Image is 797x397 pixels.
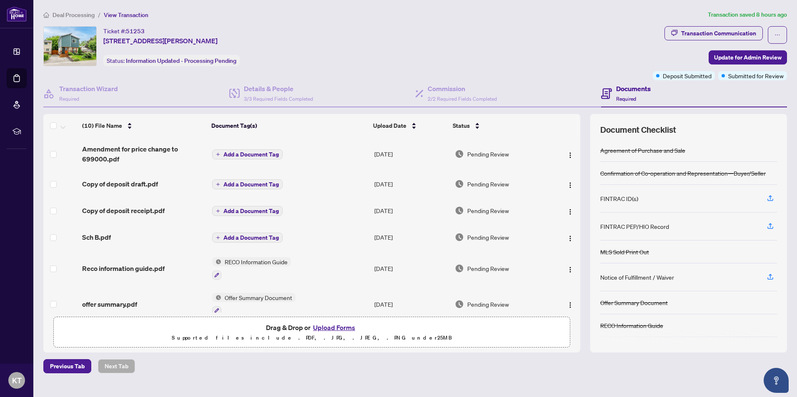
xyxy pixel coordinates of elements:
[43,359,91,373] button: Previous Tab
[244,96,313,102] span: 3/3 Required Fields Completed
[212,206,283,216] button: Add a Document Tag
[216,182,220,186] span: plus
[212,293,296,315] button: Status IconOffer Summary Document
[103,26,145,36] div: Ticket #:
[126,57,236,65] span: Information Updated - Processing Pending
[428,96,497,102] span: 2/2 Required Fields Completed
[98,359,135,373] button: Next Tab
[764,368,789,393] button: Open asap
[216,209,220,213] span: plus
[59,84,118,94] h4: Transaction Wizard
[467,179,509,189] span: Pending Review
[212,293,221,302] img: Status Icon
[564,262,577,275] button: Logo
[709,50,787,65] button: Update for Admin Review
[600,298,668,307] div: Offer Summary Document
[600,169,766,178] div: Confirmation of Co-operation and Representation—Buyer/Seller
[371,137,451,171] td: [DATE]
[212,232,283,243] button: Add a Document Tag
[564,231,577,244] button: Logo
[216,236,220,240] span: plus
[681,27,756,40] div: Transaction Communication
[774,32,780,38] span: ellipsis
[600,273,674,282] div: Notice of Fulfillment / Waiver
[223,235,279,241] span: Add a Document Tag
[371,171,451,197] td: [DATE]
[600,222,669,231] div: FINTRAC PEP/HIO Record
[453,121,470,130] span: Status
[82,179,158,189] span: Copy of deposit draft.pdf
[266,322,358,333] span: Drag & Drop or
[104,11,148,19] span: View Transaction
[455,264,464,273] img: Document Status
[223,181,279,187] span: Add a Document Tag
[212,179,283,189] button: Add a Document Tag
[98,10,100,20] li: /
[370,114,450,137] th: Upload Date
[59,333,565,343] p: Supported files include .PDF, .JPG, .JPEG, .PNG under 25 MB
[59,96,79,102] span: Required
[212,206,283,216] button: Add a Document Tag
[82,299,137,309] span: offer summary.pdf
[714,51,782,64] span: Update for Admin Review
[371,224,451,251] td: [DATE]
[53,11,95,19] span: Deal Processing
[664,26,763,40] button: Transaction Communication
[600,321,663,330] div: RECO Information Guide
[43,12,49,18] span: home
[567,152,574,159] img: Logo
[600,146,685,155] div: Agreement of Purchase and Sale
[50,360,85,373] span: Previous Tab
[455,206,464,215] img: Document Status
[567,182,574,189] img: Logo
[212,149,283,159] button: Add a Document Tag
[54,317,570,348] span: Drag & Drop orUpload FormsSupported files include .PDF, .JPG, .JPEG, .PNG under25MB
[455,300,464,309] img: Document Status
[467,264,509,273] span: Pending Review
[600,247,649,256] div: MLS Sold Print Out
[567,235,574,242] img: Logo
[564,204,577,217] button: Logo
[728,71,784,80] span: Submitted for Review
[208,114,370,137] th: Document Tag(s)
[564,177,577,191] button: Logo
[616,84,651,94] h4: Documents
[244,84,313,94] h4: Details & People
[455,233,464,242] img: Document Status
[564,147,577,161] button: Logo
[82,121,122,130] span: (10) File Name
[212,233,283,243] button: Add a Document Tag
[82,144,206,164] span: Amendment for price change to 699000.pdf
[223,151,279,157] span: Add a Document Tag
[371,286,451,322] td: [DATE]
[212,149,283,160] button: Add a Document Tag
[467,149,509,159] span: Pending Review
[103,55,240,66] div: Status:
[708,10,787,20] article: Transaction saved 8 hours ago
[371,251,451,286] td: [DATE]
[103,36,218,46] span: [STREET_ADDRESS][PERSON_NAME]
[221,257,291,266] span: RECO Information Guide
[212,257,291,280] button: Status IconRECO Information Guide
[567,266,574,273] img: Logo
[455,149,464,159] img: Document Status
[564,298,577,311] button: Logo
[467,206,509,215] span: Pending Review
[567,208,574,215] img: Logo
[467,233,509,242] span: Pending Review
[212,179,283,190] button: Add a Document Tag
[82,263,165,273] span: Reco information guide.pdf
[82,232,111,242] span: Sch B.pdf
[216,152,220,156] span: plus
[600,194,638,203] div: FINTRAC ID(s)
[467,300,509,309] span: Pending Review
[82,206,165,216] span: Copy of deposit receipt.pdf
[373,121,406,130] span: Upload Date
[311,322,358,333] button: Upload Forms
[79,114,208,137] th: (10) File Name
[44,27,96,66] img: IMG-W12295276_1.jpg
[663,71,712,80] span: Deposit Submitted
[126,27,145,35] span: 51253
[223,208,279,214] span: Add a Document Tag
[212,257,221,266] img: Status Icon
